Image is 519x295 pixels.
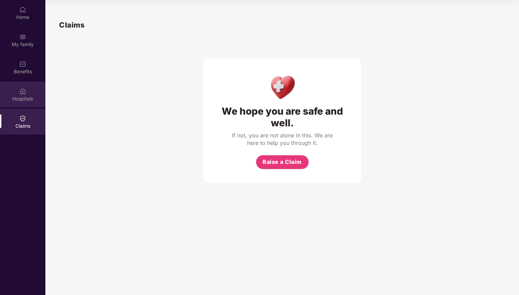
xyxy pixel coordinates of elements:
button: Raise a Claim [256,155,309,169]
div: If not, you are not alone in this. We are here to help you through it. [231,131,334,147]
img: svg+xml;base64,PHN2ZyBpZD0iQ2xhaW0iIHhtbG5zPSJodHRwOi8vd3d3LnczLm9yZy8yMDAwL3N2ZyIgd2lkdGg9IjIwIi... [19,115,26,122]
img: svg+xml;base64,PHN2ZyBpZD0iQmVuZWZpdHMiIHhtbG5zPSJodHRwOi8vd3d3LnczLm9yZy8yMDAwL3N2ZyIgd2lkdGg9Ij... [19,61,26,67]
img: svg+xml;base64,PHN2ZyBpZD0iSG9zcGl0YWxzIiB4bWxucz0iaHR0cDovL3d3dy53My5vcmcvMjAwMC9zdmciIHdpZHRoPS... [19,88,26,95]
span: Raise a Claim [263,158,302,166]
div: We hope you are safe and well. [217,105,347,129]
h1: Claims [59,19,85,31]
img: svg+xml;base64,PHN2ZyBpZD0iSG9tZSIgeG1sbnM9Imh0dHA6Ly93d3cudzMub3JnLzIwMDAvc3ZnIiB3aWR0aD0iMjAiIG... [19,6,26,13]
img: Health Care [267,72,297,102]
img: svg+xml;base64,PHN2ZyB3aWR0aD0iMjAiIGhlaWdodD0iMjAiIHZpZXdCb3g9IjAgMCAyMCAyMCIgZmlsbD0ibm9uZSIgeG... [19,33,26,40]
